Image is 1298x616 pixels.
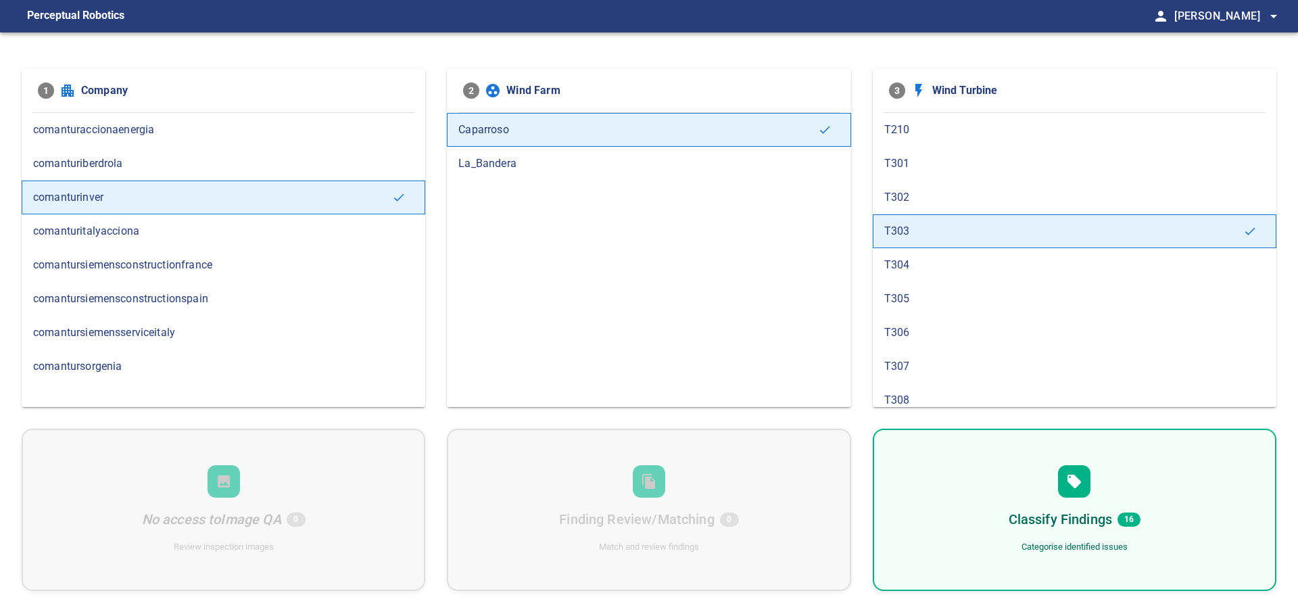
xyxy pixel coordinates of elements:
span: 16 [1117,513,1140,527]
span: T306 [884,325,1265,341]
h6: Classify Findings [1009,508,1113,530]
span: comantursiemensserviceitaly [33,325,414,341]
div: Classify Findings16Categorise identified issues [873,429,1276,591]
span: T307 [884,358,1265,375]
span: comanturiberdrola [33,156,414,172]
div: T304 [873,248,1276,282]
div: comantursorgenia [22,350,425,383]
div: comanturinver [22,181,425,214]
span: person [1153,8,1169,24]
span: comantursiemensconstructionspain [33,291,414,307]
span: T303 [884,223,1243,239]
span: [PERSON_NAME] [1174,7,1282,26]
span: Wind Turbine [932,82,1260,99]
span: Caparroso [458,122,817,138]
div: T307 [873,350,1276,383]
div: T301 [873,147,1276,181]
button: [PERSON_NAME] [1169,3,1282,30]
div: T303 [873,214,1276,248]
span: 2 [463,82,479,99]
figcaption: Perceptual Robotics [27,5,124,27]
span: T304 [884,257,1265,273]
span: 1 [38,82,54,99]
div: T305 [873,282,1276,316]
span: 3 [889,82,905,99]
div: T308 [873,383,1276,417]
div: comanturitalyacciona [22,214,425,248]
span: La_Bandera [458,156,839,172]
span: T210 [884,122,1265,138]
span: comantursorgenia [33,358,414,375]
span: Company [81,82,409,99]
div: comantursiemensconstructionspain [22,282,425,316]
span: T302 [884,189,1265,206]
div: T306 [873,316,1276,350]
span: T305 [884,291,1265,307]
span: T301 [884,156,1265,172]
span: comanturinver [33,189,392,206]
div: La_Bandera [447,147,850,181]
div: comanturaccionaenergia [22,113,425,147]
span: comanturitalyacciona [33,223,414,239]
div: comanturiberdrola [22,147,425,181]
span: comanturaccionaenergia [33,122,414,138]
span: Wind Farm [506,82,834,99]
span: comantursiemensconstructionfrance [33,257,414,273]
span: arrow_drop_down [1266,8,1282,24]
div: Caparroso [447,113,850,147]
div: comantursiemensconstructionfrance [22,248,425,282]
span: T308 [884,392,1265,408]
div: Categorise identified issues [1021,541,1128,554]
div: T210 [873,113,1276,147]
div: comantursiemensserviceitaly [22,316,425,350]
div: T302 [873,181,1276,214]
